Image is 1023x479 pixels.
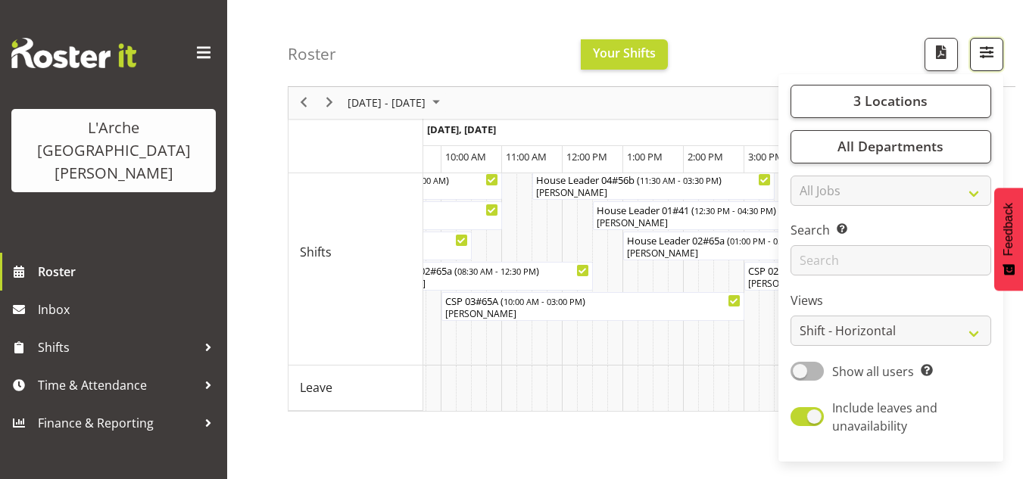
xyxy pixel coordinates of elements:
div: Shifts"s event - House Leader 02#65a Begin From Monday, August 25, 2025 at 8:30:00 AM GMT+12:00 E... [351,262,593,291]
button: Feedback - Show survey [994,188,1023,291]
label: Views [791,292,991,310]
span: 10:00 AM - 03:00 PM [504,295,582,307]
img: Rosterit website logo [11,38,136,68]
div: CSP 02#41 ( ) [748,263,983,278]
div: Timeline Week of August 25, 2025 [288,50,962,412]
div: House Leader 01#41 ( ) [597,202,831,217]
button: Your Shifts [581,39,668,70]
div: Shifts"s event - House Leader 01#41 Begin From Monday, August 25, 2025 at 12:30:00 PM GMT+12:00 E... [593,201,835,230]
span: Inbox [38,298,220,321]
label: Search [791,222,991,240]
span: All Departments [837,138,943,156]
div: Shifts"s event - CSP 02#41 Begin From Monday, August 25, 2025 at 3:00:00 PM GMT+12:00 Ends At Mon... [744,262,987,291]
span: Time & Attendance [38,374,197,397]
div: [PERSON_NAME] [597,216,831,230]
span: Shifts [38,336,197,359]
span: Your Shifts [593,45,656,61]
span: Include leaves and unavailability [832,400,937,434]
div: L'Arche [GEOGRAPHIC_DATA][PERSON_NAME] [27,117,201,185]
div: [PERSON_NAME] [354,277,589,291]
button: Download a PDF of the roster according to the set date range. [925,38,958,71]
div: August 25 - 31, 2025 [342,87,449,119]
button: Filter Shifts [970,38,1003,71]
div: House Leader 02#65a ( ) [627,232,862,247]
button: Next [320,94,340,113]
div: [PERSON_NAME] [445,307,741,321]
div: House Leader 02#65a ( ) [354,263,589,278]
input: Search [791,246,991,276]
span: 08:30 AM - 12:30 PM [457,265,536,277]
span: 12:00 PM [566,150,607,163]
div: House Leader 04#56b ( ) [536,172,771,187]
button: August 2025 [345,94,447,113]
button: 3 Locations [791,85,991,118]
span: [DATE] - [DATE] [346,94,427,113]
div: Shifts"s event - House Leader 04#56b Begin From Monday, August 25, 2025 at 11:30:00 AM GMT+12:00 ... [532,171,775,200]
div: Shifts"s event - CSP 03#65A Begin From Monday, August 25, 2025 at 10:00:00 AM GMT+12:00 Ends At M... [441,292,744,321]
div: Shifts"s event - House Leader 02#65a Begin From Monday, August 25, 2025 at 1:00:00 PM GMT+12:00 E... [623,232,865,260]
td: Shifts resource [288,139,423,365]
span: 01:00 PM - 05:00 PM [730,235,809,247]
span: 11:00 AM [506,150,547,163]
span: 1:00 PM [627,150,663,163]
td: Leave resource [288,365,423,411]
span: Finance & Reporting [38,412,197,434]
span: 3 Locations [853,92,928,110]
span: [DATE], [DATE] [427,123,496,136]
span: Feedback [1002,203,1015,256]
span: 3:00 PM [748,150,784,163]
div: CSP 03#65A ( ) [445,293,741,308]
div: [PERSON_NAME] [748,277,983,291]
div: [PERSON_NAME] [536,186,771,200]
span: 2:00 PM [688,150,723,163]
div: [PERSON_NAME] [627,247,862,260]
span: Shifts [300,243,332,261]
span: Show all users [832,363,914,380]
button: Previous [294,94,314,113]
span: 12:30 PM - 04:30 PM [694,204,773,216]
button: All Departments [791,130,991,163]
h4: Roster [288,45,336,63]
span: 11:30 AM - 03:30 PM [640,174,719,186]
div: previous period [291,87,317,119]
span: Roster [38,260,220,283]
span: 10:00 AM [445,150,486,163]
div: next period [317,87,342,119]
span: Leave [300,378,332,397]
